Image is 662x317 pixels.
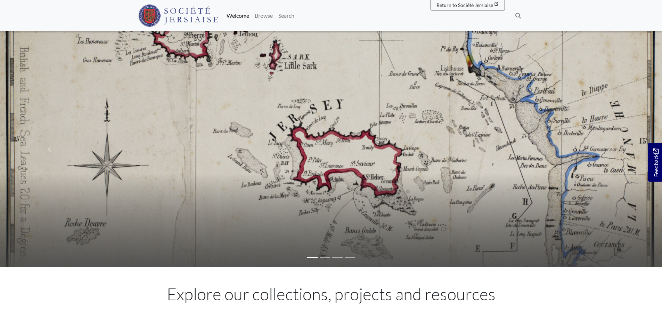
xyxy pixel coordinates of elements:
[436,2,493,8] span: Return to Société Jersiaise
[563,31,662,267] a: Move to next slideshow image
[138,5,219,27] img: Société Jersiaise
[252,9,276,23] a: Browse
[138,284,524,304] h1: Explore our collections, projects and resources
[276,9,297,23] a: Search
[224,9,252,23] a: Welcome
[138,3,219,29] a: Société Jersiaise logo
